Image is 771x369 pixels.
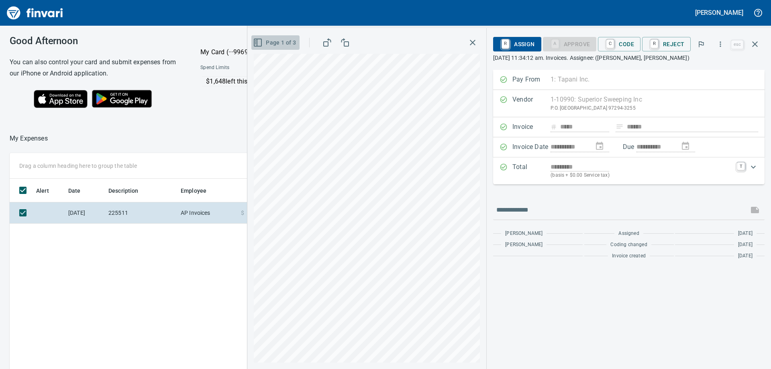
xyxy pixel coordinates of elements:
[68,186,81,196] span: Date
[738,230,753,238] span: [DATE]
[729,35,765,54] span: Close invoice
[731,40,743,49] a: esc
[502,39,509,48] a: R
[493,157,765,184] div: Expand
[10,35,180,47] h3: Good Afternoon
[604,37,634,51] span: Code
[642,37,691,51] button: RReject
[181,186,217,196] span: Employee
[512,162,551,179] p: Total
[612,252,646,260] span: Invoice created
[36,186,49,196] span: Alert
[10,134,48,143] nav: breadcrumb
[551,171,732,179] p: (basis + $0.00 Service tax)
[606,39,614,48] a: C
[693,6,745,19] button: [PERSON_NAME]
[493,37,541,51] button: RAssign
[244,186,275,196] span: Amount
[618,230,639,238] span: Assigned
[651,39,658,48] a: R
[255,38,296,48] span: Page 1 of 3
[108,186,149,196] span: Description
[251,35,299,50] button: Page 1 of 3
[745,200,765,220] span: This records your message into the invoice and notifies anyone mentioned
[505,241,543,249] span: [PERSON_NAME]
[505,230,543,238] span: [PERSON_NAME]
[10,57,180,79] h6: You can also control your card and submit expenses from our iPhone or Android application.
[692,35,710,53] button: Flag
[200,47,261,57] p: My Card (···9969)
[19,162,137,170] p: Drag a column heading here to group the table
[5,3,65,22] img: Finvari
[200,64,299,72] span: Spend Limits
[738,241,753,249] span: [DATE]
[10,134,48,143] p: My Expenses
[610,241,647,249] span: Coding changed
[737,162,745,170] a: T
[177,202,238,224] td: AP Invoices
[206,77,369,86] p: $1,648 left this month
[241,209,244,217] span: $
[88,86,157,112] img: Get it on Google Play
[181,186,206,196] span: Employee
[36,186,59,196] span: Alert
[65,202,105,224] td: [DATE]
[712,35,729,53] button: More
[34,90,88,108] img: Download on the App Store
[194,86,369,94] p: Online allowed
[493,54,765,62] p: [DATE] 11:34:12 am. Invoices. Assignee: ([PERSON_NAME], [PERSON_NAME])
[695,8,743,17] h5: [PERSON_NAME]
[68,186,91,196] span: Date
[738,252,753,260] span: [DATE]
[108,186,139,196] span: Description
[543,40,597,47] div: Coding Required
[105,202,177,224] td: 225511
[598,37,640,51] button: CCode
[500,37,534,51] span: Assign
[649,37,684,51] span: Reject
